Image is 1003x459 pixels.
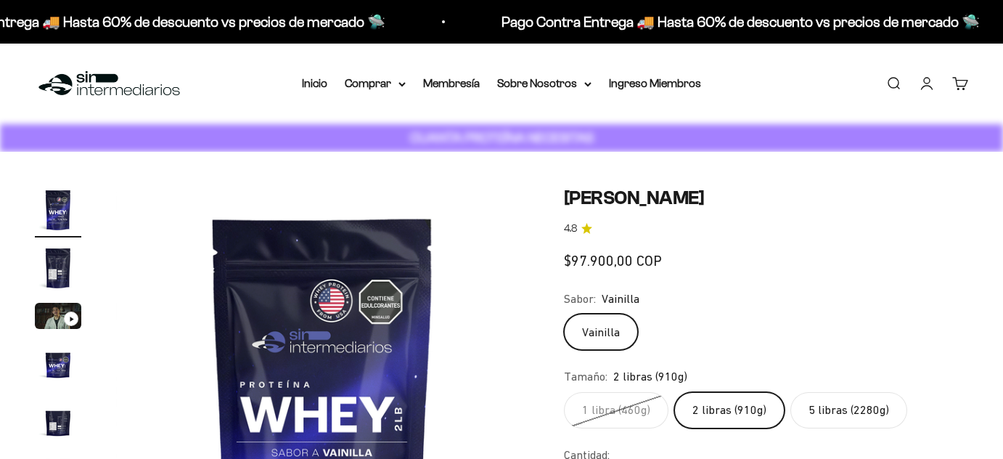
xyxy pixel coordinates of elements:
img: Proteína Whey - Vainilla [35,187,81,233]
button: Ir al artículo 3 [35,303,81,333]
a: Membresía [423,77,480,89]
a: Inicio [302,77,327,89]
img: Proteína Whey - Vainilla [35,341,81,387]
button: Ir al artículo 2 [35,245,81,296]
legend: Tamaño: [564,367,607,386]
span: Vainilla [602,290,639,309]
summary: Comprar [345,74,406,93]
button: Ir al artículo 1 [35,187,81,237]
p: Pago Contra Entrega 🚚 Hasta 60% de descuento vs precios de mercado 🛸 [470,10,949,33]
a: 4.84.8 de 5.0 estrellas [564,221,968,237]
button: Ir al artículo 4 [35,341,81,391]
span: 2 libras (910g) [613,367,687,386]
h1: [PERSON_NAME] [564,187,968,209]
img: Proteína Whey - Vainilla [35,399,81,445]
strong: CUANTA PROTEÍNA NECESITAS [410,130,594,145]
summary: Sobre Nosotros [497,74,591,93]
a: Ingreso Miembros [609,77,701,89]
button: Ir al artículo 5 [35,399,81,450]
img: Proteína Whey - Vainilla [35,245,81,291]
sale-price: $97.900,00 COP [564,249,662,272]
legend: Sabor: [564,290,596,309]
span: 4.8 [564,221,577,237]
